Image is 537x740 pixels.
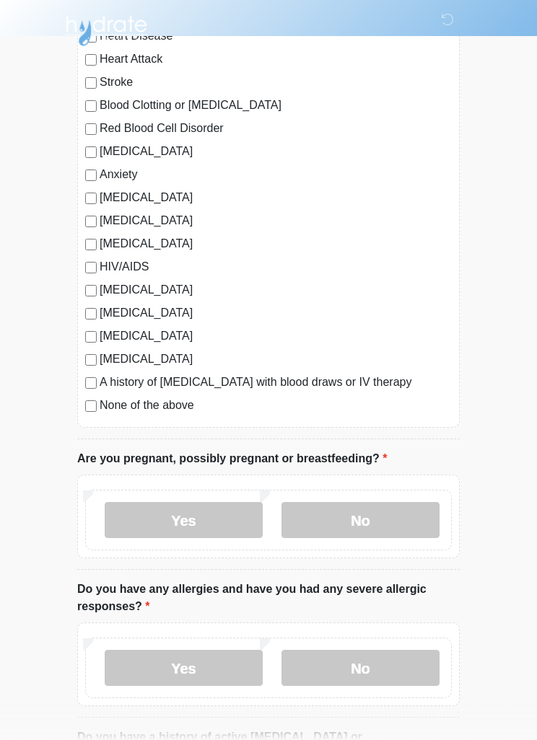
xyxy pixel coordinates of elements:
[100,258,452,276] label: HIV/AIDS
[85,262,97,273] input: HIV/AIDS
[85,169,97,181] input: Anxiety
[100,397,452,414] label: None of the above
[85,123,97,135] input: Red Blood Cell Disorder
[100,327,452,345] label: [MEDICAL_DATA]
[281,502,440,538] label: No
[85,146,97,158] input: [MEDICAL_DATA]
[85,285,97,296] input: [MEDICAL_DATA]
[105,502,263,538] label: Yes
[85,216,97,227] input: [MEDICAL_DATA]
[85,308,97,320] input: [MEDICAL_DATA]
[100,50,452,68] label: Heart Attack
[105,650,263,686] label: Yes
[85,77,97,89] input: Stroke
[85,100,97,112] input: Blood Clotting or [MEDICAL_DATA]
[85,54,97,66] input: Heart Attack
[77,450,387,467] label: Are you pregnant, possibly pregnant or breastfeeding?
[100,97,452,114] label: Blood Clotting or [MEDICAL_DATA]
[77,581,460,615] label: Do you have any allergies and have you had any severe allergic responses?
[100,235,452,252] label: [MEDICAL_DATA]
[100,74,452,91] label: Stroke
[281,650,440,686] label: No
[100,212,452,229] label: [MEDICAL_DATA]
[85,377,97,389] input: A history of [MEDICAL_DATA] with blood draws or IV therapy
[85,331,97,343] input: [MEDICAL_DATA]
[100,166,452,183] label: Anxiety
[85,400,97,412] input: None of the above
[100,374,452,391] label: A history of [MEDICAL_DATA] with blood draws or IV therapy
[85,239,97,250] input: [MEDICAL_DATA]
[100,120,452,137] label: Red Blood Cell Disorder
[100,351,452,368] label: [MEDICAL_DATA]
[85,193,97,204] input: [MEDICAL_DATA]
[85,354,97,366] input: [MEDICAL_DATA]
[100,189,452,206] label: [MEDICAL_DATA]
[100,281,452,299] label: [MEDICAL_DATA]
[63,11,149,47] img: Hydrate IV Bar - Scottsdale Logo
[100,304,452,322] label: [MEDICAL_DATA]
[100,143,452,160] label: [MEDICAL_DATA]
